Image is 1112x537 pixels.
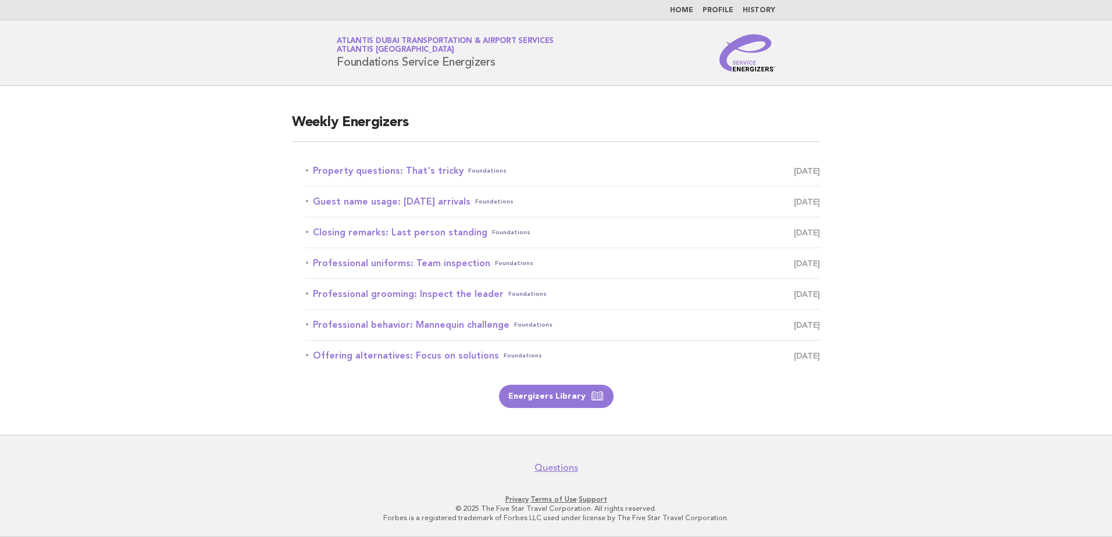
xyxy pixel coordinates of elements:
[703,7,733,14] a: Profile
[468,163,507,179] span: Foundations
[337,46,454,54] span: Atlantis [GEOGRAPHIC_DATA]
[743,7,775,14] a: History
[306,163,820,179] a: Property questions: That's trickyFoundations [DATE]
[530,495,577,503] a: Terms of Use
[306,224,820,241] a: Closing remarks: Last person standingFoundations [DATE]
[492,224,530,241] span: Foundations
[670,7,693,14] a: Home
[306,317,820,333] a: Professional behavior: Mannequin challengeFoundations [DATE]
[306,255,820,271] a: Professional uniforms: Team inspectionFoundations [DATE]
[337,37,554,53] a: Atlantis Dubai Transportation & Airport ServicesAtlantis [GEOGRAPHIC_DATA]
[794,194,820,210] span: [DATE]
[292,113,820,142] h2: Weekly Energizers
[499,385,614,408] a: Energizers Library
[200,504,912,513] p: © 2025 The Five Star Travel Corporation. All rights reserved.
[306,194,820,210] a: Guest name usage: [DATE] arrivalsFoundations [DATE]
[508,286,547,302] span: Foundations
[200,513,912,522] p: Forbes is a registered trademark of Forbes LLC used under license by The Five Star Travel Corpora...
[719,34,775,71] img: Service Energizers
[534,462,578,474] a: Questions
[794,317,820,333] span: [DATE]
[794,348,820,364] span: [DATE]
[306,286,820,302] a: Professional grooming: Inspect the leaderFoundations [DATE]
[794,224,820,241] span: [DATE]
[504,348,542,364] span: Foundations
[505,495,529,503] a: Privacy
[794,255,820,271] span: [DATE]
[337,38,554,68] h1: Foundations Service Energizers
[200,495,912,504] p: · ·
[475,194,514,210] span: Foundations
[514,317,553,333] span: Foundations
[495,255,533,271] span: Foundations
[794,286,820,302] span: [DATE]
[794,163,820,179] span: [DATE]
[579,495,607,503] a: Support
[306,348,820,364] a: Offering alternatives: Focus on solutionsFoundations [DATE]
